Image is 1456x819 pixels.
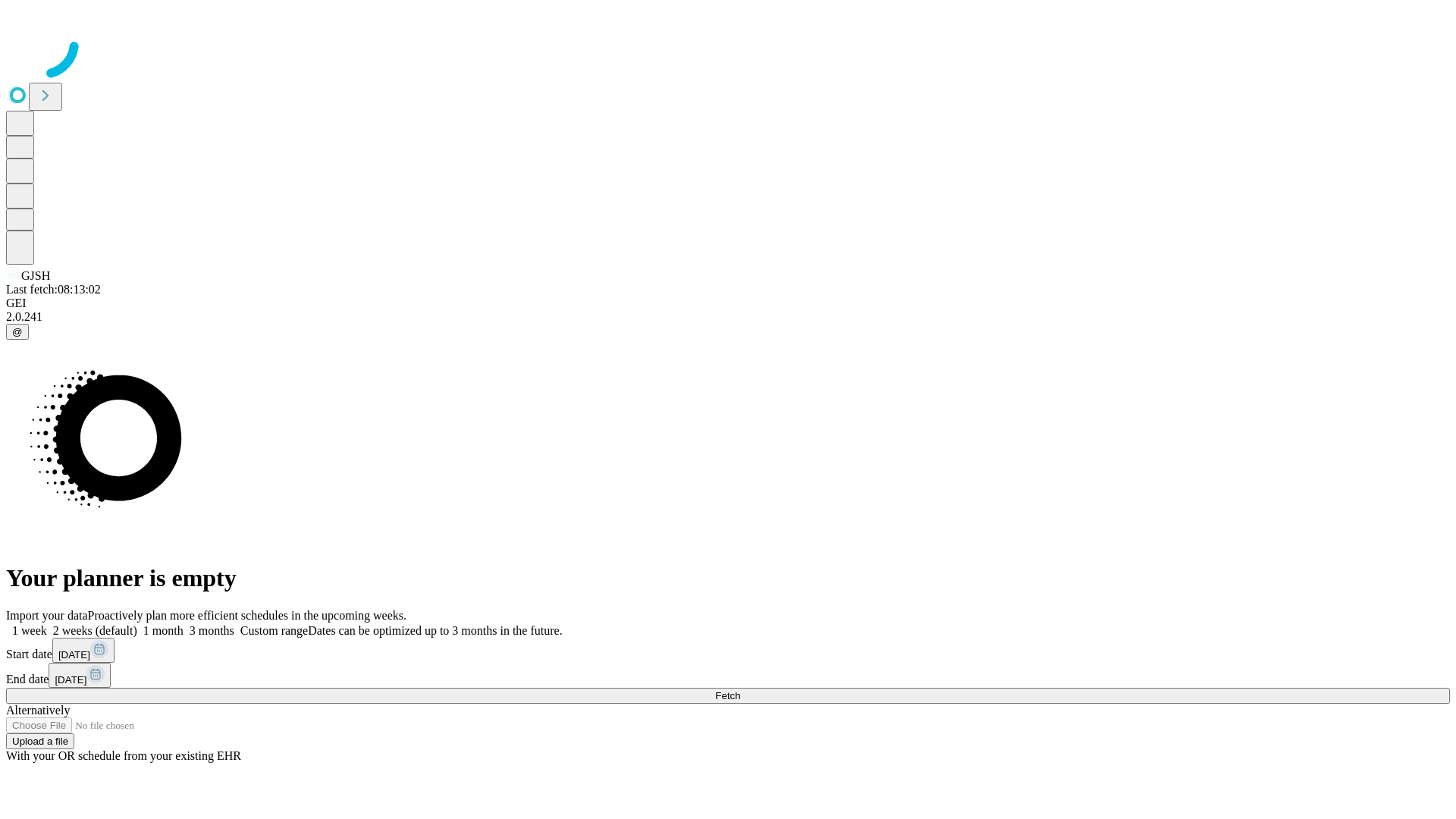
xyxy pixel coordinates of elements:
[6,733,74,749] button: Upload a file
[49,663,111,688] button: [DATE]
[53,624,137,637] span: 2 weeks (default)
[6,609,88,622] span: Import your data
[6,638,1450,663] div: Start date
[12,624,47,637] span: 1 week
[88,609,406,622] span: Proactively plan more efficient schedules in the upcoming weeks.
[6,297,1450,310] div: GEI
[190,624,234,637] span: 3 months
[308,624,562,637] span: Dates can be optimized up to 3 months in the future.
[52,638,115,663] button: [DATE]
[6,564,1450,592] h1: Your planner is empty
[55,674,86,686] span: [DATE]
[21,269,50,282] span: GJSH
[6,310,1450,324] div: 2.0.241
[6,283,101,296] span: Last fetch: 08:13:02
[6,324,29,340] button: @
[6,704,70,717] span: Alternatively
[6,749,241,762] span: With your OR schedule from your existing EHR
[143,624,184,637] span: 1 month
[6,688,1450,704] button: Fetch
[12,326,23,337] span: @
[58,649,90,661] span: [DATE]
[715,690,740,701] span: Fetch
[240,624,308,637] span: Custom range
[6,663,1450,688] div: End date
